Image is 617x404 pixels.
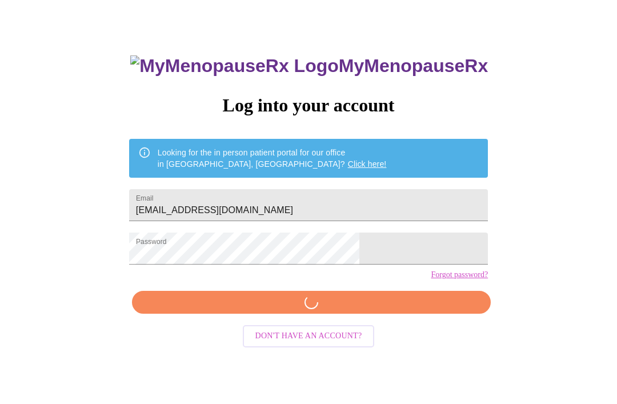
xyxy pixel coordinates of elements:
a: Forgot password? [431,270,488,279]
h3: MyMenopauseRx [130,55,488,77]
img: MyMenopauseRx Logo [130,55,338,77]
div: Looking for the in person patient portal for our office in [GEOGRAPHIC_DATA], [GEOGRAPHIC_DATA]? [158,142,387,174]
h3: Log into your account [129,95,488,116]
a: Click here! [348,159,387,169]
button: Don't have an account? [243,325,375,347]
span: Don't have an account? [255,329,362,343]
a: Don't have an account? [240,330,378,340]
